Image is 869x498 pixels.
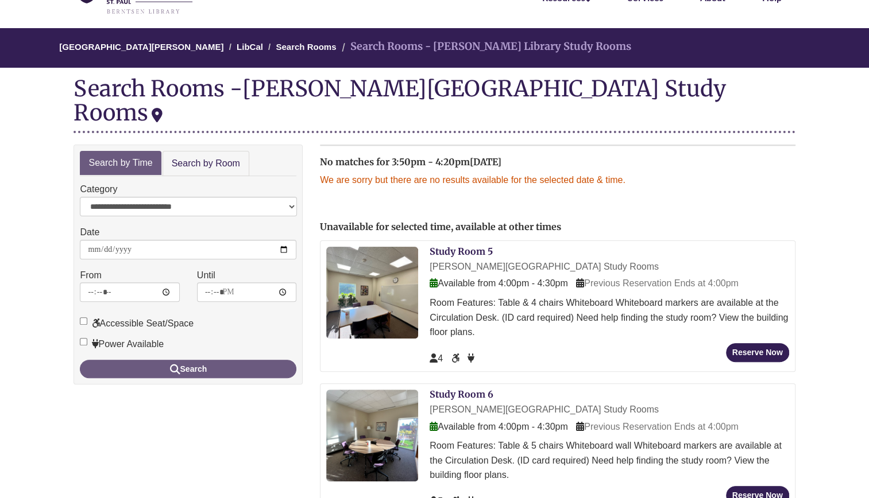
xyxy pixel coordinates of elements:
[430,278,567,288] span: Available from 4:00pm - 4:30pm
[80,268,101,283] label: From
[74,28,795,68] nav: Breadcrumb
[320,222,795,232] h2: Unavailable for selected time, available at other times
[430,402,789,417] div: [PERSON_NAME][GEOGRAPHIC_DATA] Study Rooms
[80,225,99,240] label: Date
[80,317,87,325] input: Accessible Seat/Space
[237,42,263,52] a: LibCal
[451,353,462,363] span: Accessible Seat/Space
[74,75,725,126] div: [PERSON_NAME][GEOGRAPHIC_DATA] Study Rooms
[320,173,795,188] p: We are sorry but there are no results available for the selected date & time.
[326,247,418,339] img: Study Room 5
[80,151,161,176] a: Search by Time
[80,337,164,352] label: Power Available
[430,438,789,483] div: Room Features: Table & 5 chairs Whiteboard wall Whiteboard markers are available at the Circulati...
[430,246,493,257] a: Study Room 5
[339,38,631,55] li: Search Rooms - [PERSON_NAME] Library Study Rooms
[197,268,215,283] label: Until
[320,157,795,168] h2: No matches for 3:50pm - 4:20pm[DATE]
[430,259,789,274] div: [PERSON_NAME][GEOGRAPHIC_DATA] Study Rooms
[576,422,739,431] span: Previous Reservation Ends at 4:00pm
[74,76,795,133] div: Search Rooms -
[59,42,223,52] a: [GEOGRAPHIC_DATA][PERSON_NAME]
[430,353,443,363] span: The capacity of this space
[163,151,249,177] a: Search by Room
[80,338,87,345] input: Power Available
[430,388,493,400] a: Study Room 6
[80,360,296,378] button: Search
[468,353,474,363] span: Power Available
[80,182,117,197] label: Category
[430,422,567,431] span: Available from 4:00pm - 4:30pm
[80,316,194,331] label: Accessible Seat/Space
[430,295,789,340] div: Room Features: Table & 4 chairs Whiteboard Whiteboard markers are available at the Circulation De...
[276,42,336,52] a: Search Rooms
[726,343,789,362] button: Reserve Now
[326,390,418,481] img: Study Room 6
[576,278,739,288] span: Previous Reservation Ends at 4:00pm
